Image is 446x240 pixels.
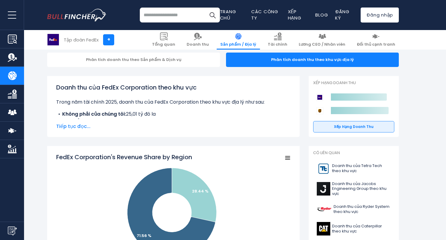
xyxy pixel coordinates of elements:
[192,188,209,194] text: 28.44 %
[47,34,59,45] img: Biểu tượng FDX
[183,30,212,50] a: Doanh thu
[332,181,386,197] font: Doanh thu của Jacobs Engineering Group theo khu vực
[315,12,328,18] a: Blog
[148,30,179,50] a: Tổng quan
[62,111,126,117] font: Không phải của chúng tôi:
[353,30,399,50] a: Đối thủ cạnh tranh
[313,80,356,86] font: Xếp hạng doanh thu
[313,160,394,177] a: Doanh thu của Tetra Tech theo khu vực
[317,182,330,196] img: Biểu tượng J
[366,12,393,18] font: Đăng nhập
[313,150,340,156] font: Có liên quan
[62,118,81,125] font: HOA KỲ:
[316,107,323,114] img: Logo đối thủ cạnh tranh của United Parcel Service
[313,201,394,217] a: Doanh thu của Ryder System theo khu vực
[334,124,374,129] font: Xếp hạng doanh thu
[47,9,107,21] a: Đi đến trang chủ
[268,41,287,47] font: Tài chính
[137,233,151,238] text: 71.56 %
[334,204,389,214] font: Doanh thu của Ryder System theo khu vực
[361,8,399,23] a: Đăng nhập
[81,118,112,125] font: 62,92 tỷ đô la
[220,8,236,21] a: Trang chủ
[316,94,323,101] img: Logo đối thủ cạnh tranh của FedEx Corporation
[264,30,291,50] a: Tài chính
[313,121,394,132] a: Xếp hạng doanh thu
[56,153,192,161] tspan: FedEx Corporation's Revenue Share by Region
[332,223,382,234] font: Doanh thu của Caterpillar theo khu vực
[332,163,382,174] font: Doanh thu của Tetra Tech theo khu vực
[313,180,394,198] a: Doanh thu của Jacobs Engineering Group theo khu vực
[317,202,332,216] img: Logo R
[220,41,256,47] font: Sản phẩm / Địa lý
[288,8,301,21] a: Xếp hạng
[47,9,107,21] img: logo của bullfincher
[357,41,395,47] font: Đối thủ cạnh tranh
[299,41,345,47] font: Lương CEO / Nhân viên
[107,36,110,43] font: +
[86,57,181,62] font: Phân tích doanh thu theo Sản phẩm & Dịch vụ
[56,123,90,130] font: Tiếp tục đọc...
[313,220,394,237] a: Doanh thu của Caterpillar theo khu vực
[64,37,99,43] font: Tập đoàn FedEx
[217,30,260,50] a: Sản phẩm / Địa lý
[317,222,330,235] img: Biểu tượng CAT
[56,99,264,105] font: Trong năm tài chính 2025, doanh thu của FedEx Corporation theo khu vực địa lý như sau:
[317,162,330,175] img: Logo TTEK
[295,30,349,50] a: Lương CEO / Nhân viên
[271,57,354,62] font: Phân tích doanh thu theo khu vực địa lý
[126,111,156,117] font: 25,01 tỷ đô la
[251,8,278,21] a: Các công ty
[335,8,349,21] a: Đăng ký
[205,8,220,23] button: Tìm kiếm
[152,41,175,47] font: Tổng quan
[187,41,209,47] font: Doanh thu
[56,83,197,92] font: Doanh thu của FedEx Corporation theo khu vực
[103,34,114,45] a: +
